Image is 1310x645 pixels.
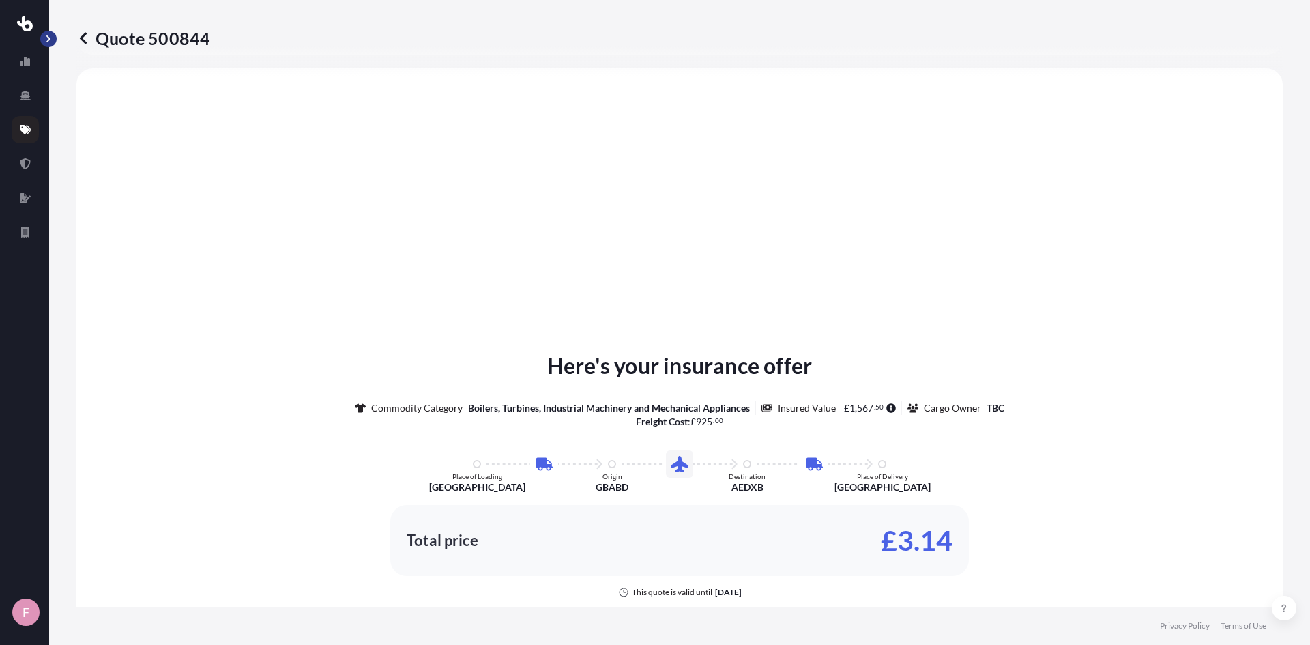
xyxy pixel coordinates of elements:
p: Place of Loading [452,472,502,481]
span: 00 [715,418,723,423]
span: F [23,605,29,619]
p: [GEOGRAPHIC_DATA] [429,481,525,494]
p: Origin [602,472,622,481]
p: GBABD [596,481,628,494]
p: Here's your insurance offer [547,349,812,382]
span: . [874,405,875,410]
a: Terms of Use [1221,620,1266,631]
p: TBC [987,401,1004,415]
span: 925 [696,417,712,427]
b: Freight Cost [636,416,688,427]
p: Quote 500844 [76,27,210,49]
p: AEDXB [731,481,763,494]
p: Commodity Category [371,401,463,415]
p: This quote is valid until [632,587,712,598]
p: Insured Value [778,401,836,415]
span: 567 [857,403,873,413]
p: Boilers, Turbines, Industrial Machinery and Mechanical Appliances [468,401,750,415]
span: 1 [849,403,855,413]
p: [GEOGRAPHIC_DATA] [834,481,931,494]
p: Total price [407,534,478,547]
p: Destination [729,472,766,481]
span: . [713,418,714,423]
span: , [855,403,857,413]
p: [DATE] [715,587,742,598]
p: Cargo Owner [924,401,981,415]
p: : [636,415,723,429]
span: £ [690,417,696,427]
span: 50 [875,405,884,410]
a: Privacy Policy [1160,620,1210,631]
span: £ [844,403,849,413]
p: Place of Delivery [857,472,908,481]
p: £3.14 [881,530,952,551]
